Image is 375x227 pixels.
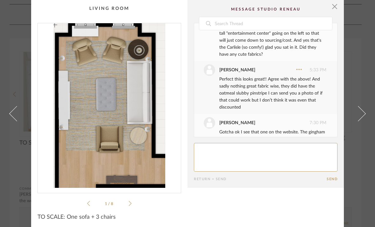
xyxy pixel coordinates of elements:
[219,129,326,143] div: Gotcha ok I see that one on the website. The gingham is cute, i'll order a fabric swatch
[38,23,181,188] div: 0
[105,202,108,206] span: 1
[204,117,326,129] div: 7:30 PM
[219,9,326,58] div: Ok fab!! So lets plan for the sofa + 3 chairs. I just uploaded another set here with wingback cha...
[204,64,326,76] div: 5:33 PM
[327,177,337,181] button: Send
[219,119,255,126] div: [PERSON_NAME]
[214,17,332,30] input: Search Thread
[111,202,114,206] span: 8
[219,67,255,74] div: [PERSON_NAME]
[219,76,326,111] div: Perfect this looks great!! Agree with the above! And sadly nothing great fabric wise, they did ha...
[37,214,116,221] span: TO SCALE: One sofa + 3 chairs
[194,177,327,181] div: Return = Send
[108,202,111,206] span: /
[38,23,181,188] img: 7b031ace-72f6-4e91-98d4-6caf3effb773_1000x1000.jpg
